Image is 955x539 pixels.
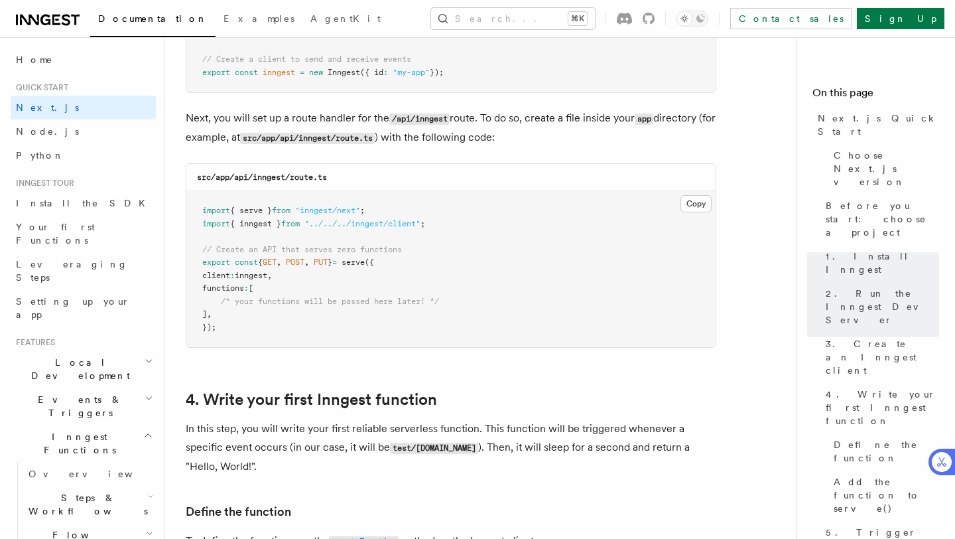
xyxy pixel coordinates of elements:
span: { inngest } [230,219,281,228]
span: Node.js [16,126,79,137]
code: /api/inngest [389,114,450,125]
a: Examples [216,4,302,36]
span: Documentation [98,13,208,24]
span: , [277,258,281,267]
span: inngest [235,271,267,280]
a: Before you start: choose a project [820,194,939,244]
a: Define the function [828,433,939,470]
button: Local Development [11,350,156,388]
span: export [202,258,230,267]
span: import [202,219,230,228]
span: AgentKit [310,13,381,24]
span: const [235,258,258,267]
a: Install the SDK [11,191,156,215]
a: Python [11,143,156,167]
a: Documentation [90,4,216,37]
span: 4. Write your first Inngest function [826,388,939,427]
span: Install the SDK [16,198,153,208]
span: Steps & Workflows [23,491,148,518]
button: Search...⌘K [431,8,595,29]
code: src/app/api/inngest/route.ts [197,173,327,182]
code: app [635,114,653,125]
span: inngest [263,68,295,77]
span: , [304,258,309,267]
span: Local Development [11,356,145,382]
a: Setting up your app [11,289,156,327]
span: 3. Create an Inngest client [826,337,939,377]
code: test/[DOMAIN_NAME] [390,443,478,454]
a: Next.js Quick Start [812,106,939,143]
span: { serve } [230,206,272,215]
span: [ [249,283,253,293]
span: "my-app" [393,68,430,77]
span: serve [342,258,365,267]
span: import [202,206,230,215]
span: from [281,219,300,228]
span: export [202,68,230,77]
span: Define the function [834,438,939,465]
span: Inngest Functions [11,430,143,457]
span: Setting up your app [16,296,130,320]
span: = [300,68,304,77]
a: AgentKit [302,4,389,36]
span: , [207,309,212,319]
a: Node.js [11,119,156,143]
p: Next, you will set up a route handler for the route. To do so, create a file inside your director... [186,109,716,147]
span: : [230,271,235,280]
span: } [328,258,332,267]
kbd: ⌘K [568,12,587,25]
button: Steps & Workflows [23,486,156,523]
span: from [272,206,290,215]
button: Copy [680,195,712,212]
span: ({ id [360,68,383,77]
span: const [235,68,258,77]
span: "inngest/next" [295,206,360,215]
span: new [309,68,323,77]
span: Features [11,337,55,348]
span: Home [16,53,53,66]
span: { [258,258,263,267]
span: }); [430,68,444,77]
a: Next.js [11,96,156,119]
span: Python [16,150,64,161]
span: ; [360,206,365,215]
span: Choose Next.js version [834,149,939,189]
span: = [332,258,337,267]
span: 2. Run the Inngest Dev Server [826,287,939,327]
a: 1. Install Inngest [820,244,939,281]
a: Choose Next.js version [828,143,939,194]
span: /* your functions will be passed here later! */ [221,297,439,306]
span: Overview [29,469,165,479]
span: ] [202,309,207,319]
span: Inngest tour [11,178,74,189]
span: : [383,68,388,77]
span: // Create a client to send and receive events [202,54,411,64]
p: In this step, you will write your first reliable serverless function. This function will be trigg... [186,420,716,476]
span: POST [286,258,304,267]
h4: On this page [812,85,939,106]
span: Add the function to serve() [834,475,939,515]
a: Your first Functions [11,215,156,252]
code: src/app/api/inngest/route.ts [240,133,375,144]
span: functions [202,283,244,293]
span: // Create an API that serves zero functions [202,245,402,254]
a: 2. Run the Inngest Dev Server [820,281,939,332]
span: Next.js [16,102,79,113]
span: Next.js Quick Start [818,112,939,138]
span: GET [263,258,277,267]
span: Events & Triggers [11,393,145,420]
span: ; [420,219,425,228]
span: Inngest [328,68,360,77]
a: 4. Write your first Inngest function [820,382,939,433]
a: Add the function to serve() [828,470,939,520]
a: Home [11,48,156,72]
a: 3. Create an Inngest client [820,332,939,382]
button: Inngest Functions [11,425,156,462]
span: , [267,271,272,280]
a: Overview [23,462,156,486]
span: Before you start: choose a project [826,199,939,239]
a: Define the function [186,502,291,521]
span: Examples [223,13,294,24]
a: Sign Up [857,8,944,29]
span: }); [202,323,216,332]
